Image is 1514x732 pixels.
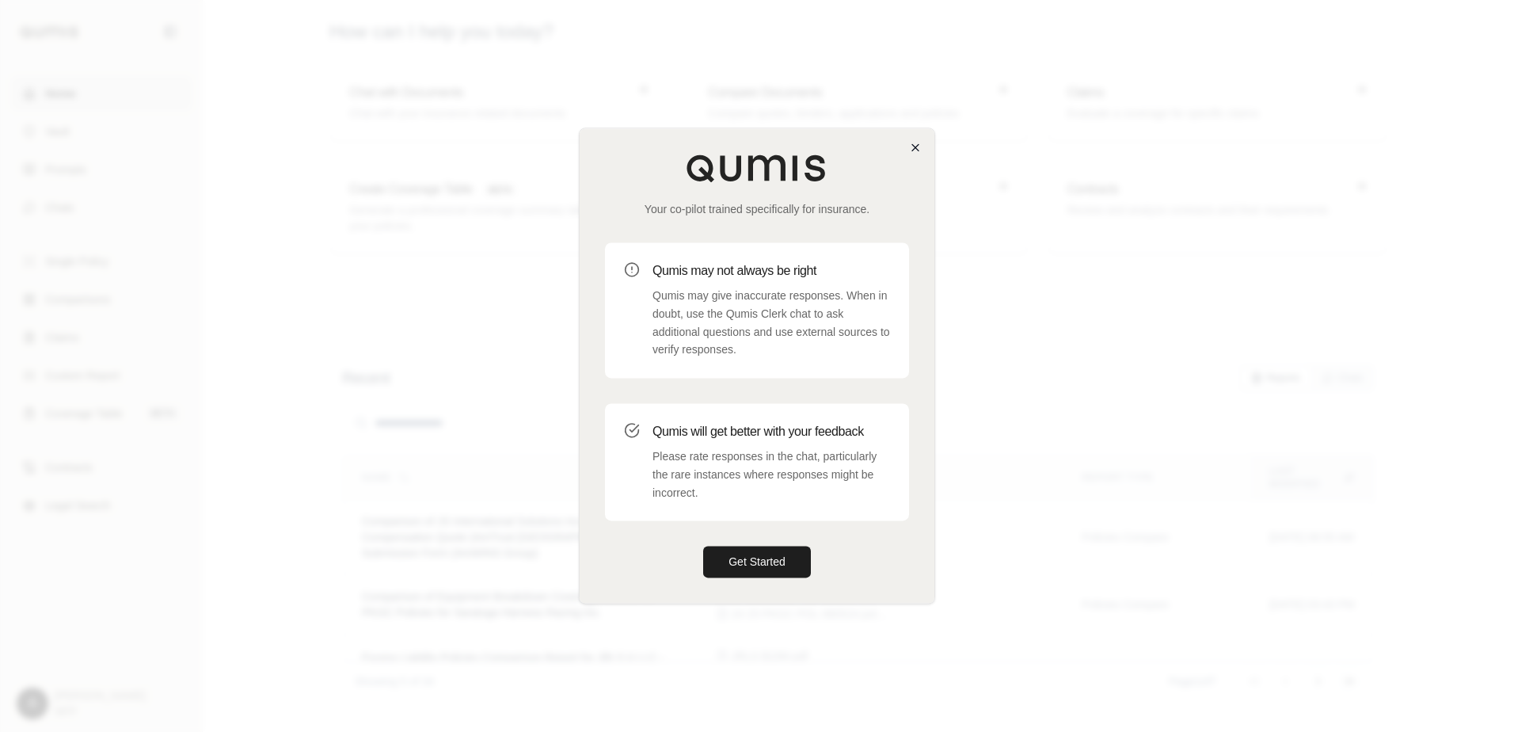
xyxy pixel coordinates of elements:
p: Please rate responses in the chat, particularly the rare instances where responses might be incor... [652,448,890,501]
p: Qumis may give inaccurate responses. When in doubt, use the Qumis Clerk chat to ask additional qu... [652,287,890,359]
img: Qumis Logo [686,154,828,182]
h3: Qumis will get better with your feedback [652,422,890,441]
button: Get Started [703,547,811,578]
h3: Qumis may not always be right [652,261,890,280]
p: Your co-pilot trained specifically for insurance. [605,201,909,217]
